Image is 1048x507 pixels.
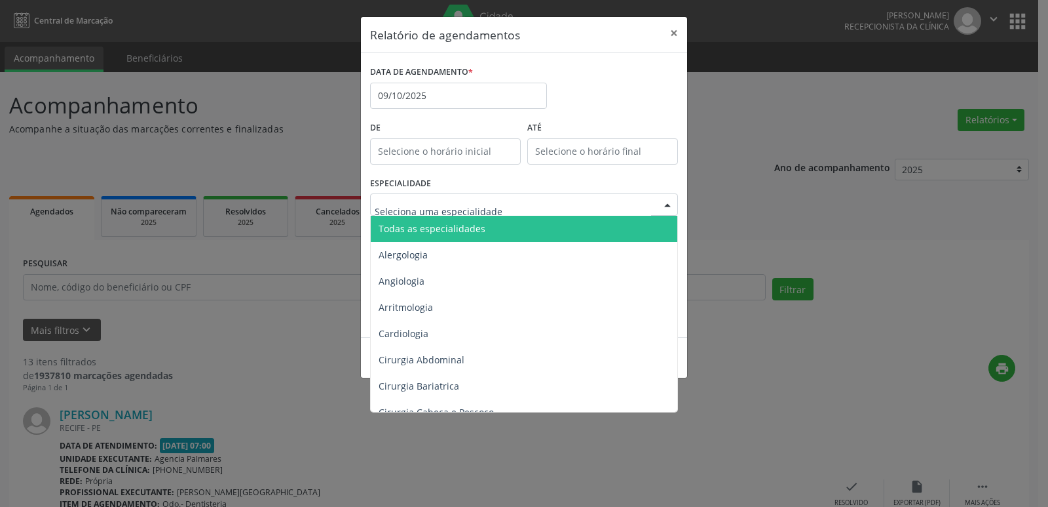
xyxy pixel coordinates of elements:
label: ATÉ [527,118,678,138]
h5: Relatório de agendamentos [370,26,520,43]
span: Todas as especialidades [379,222,485,235]
span: Cirurgia Bariatrica [379,380,459,392]
input: Selecione uma data ou intervalo [370,83,547,109]
span: Cirurgia Abdominal [379,354,464,366]
input: Selecione o horário inicial [370,138,521,165]
span: Arritmologia [379,301,433,314]
span: Cirurgia Cabeça e Pescoço [379,406,494,418]
span: Angiologia [379,275,424,287]
label: DATA DE AGENDAMENTO [370,62,473,83]
input: Seleciona uma especialidade [375,198,651,224]
span: Cardiologia [379,327,428,340]
label: De [370,118,521,138]
label: ESPECIALIDADE [370,174,431,194]
button: Close [661,17,687,49]
span: Alergologia [379,249,428,261]
input: Selecione o horário final [527,138,678,165]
